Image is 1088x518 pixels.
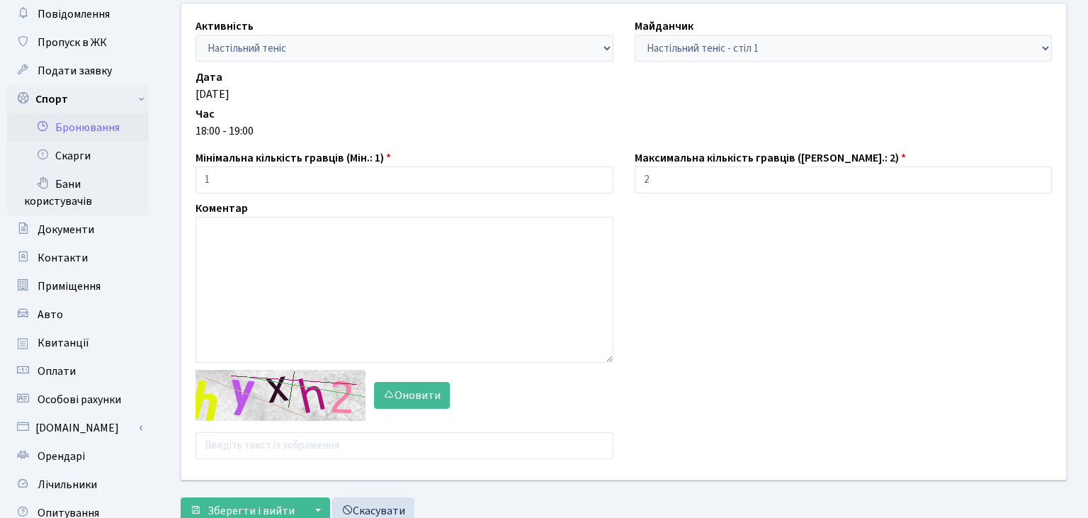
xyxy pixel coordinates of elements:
span: Авто [38,307,63,322]
a: Бани користувачів [7,170,149,215]
label: Дата [195,69,222,86]
span: Оплати [38,364,76,379]
span: Приміщення [38,278,101,294]
a: Документи [7,215,149,244]
span: Лічильники [38,477,97,492]
span: Документи [38,222,94,237]
label: Коментар [195,200,248,217]
label: Мінімальна кількість гравців (Мін.: 1) [195,150,391,167]
span: Повідомлення [38,6,110,22]
span: Подати заявку [38,63,112,79]
button: Оновити [374,382,450,409]
a: Авто [7,300,149,329]
label: Максимальна кількість гравців ([PERSON_NAME].: 2) [635,150,906,167]
a: Подати заявку [7,57,149,85]
a: Скарги [7,142,149,170]
a: Спорт [7,85,149,113]
div: [DATE] [195,86,1052,103]
a: [DOMAIN_NAME] [7,414,149,442]
a: Контакти [7,244,149,272]
span: Орендарі [38,449,85,464]
label: Час [195,106,215,123]
a: Оплати [7,357,149,385]
span: Квитанції [38,335,89,351]
span: Пропуск в ЖК [38,35,107,50]
a: Лічильники [7,471,149,499]
label: Активність [195,18,254,35]
a: Особові рахунки [7,385,149,414]
label: Майданчик [635,18,693,35]
input: Введіть текст із зображення [195,432,613,459]
a: Квитанції [7,329,149,357]
a: Бронювання [7,113,149,142]
span: Контакти [38,250,88,266]
span: Особові рахунки [38,392,121,407]
div: 18:00 - 19:00 [195,123,1052,140]
a: Приміщення [7,272,149,300]
a: Пропуск в ЖК [7,28,149,57]
img: default [195,370,365,421]
a: Орендарі [7,442,149,471]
